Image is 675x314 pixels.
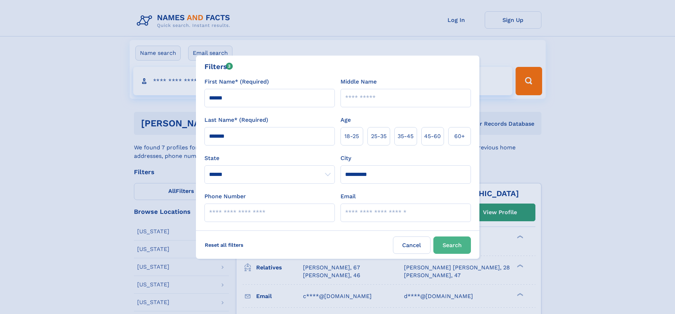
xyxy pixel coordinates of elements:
[433,236,471,254] button: Search
[454,132,465,141] span: 60+
[204,61,233,72] div: Filters
[204,192,246,201] label: Phone Number
[200,236,248,253] label: Reset all filters
[341,192,356,201] label: Email
[344,132,359,141] span: 18‑25
[393,236,431,254] label: Cancel
[341,116,351,124] label: Age
[371,132,387,141] span: 25‑35
[204,78,269,86] label: First Name* (Required)
[204,116,268,124] label: Last Name* (Required)
[398,132,414,141] span: 35‑45
[341,154,351,162] label: City
[341,78,377,86] label: Middle Name
[204,154,335,162] label: State
[424,132,441,141] span: 45‑60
